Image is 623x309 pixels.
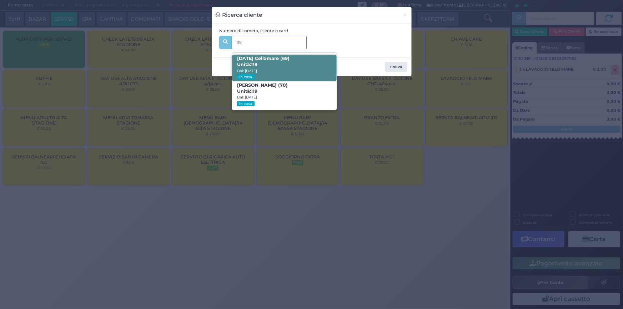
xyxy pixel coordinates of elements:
h3: Ricerca cliente [216,11,262,19]
button: Chiudi [399,7,411,23]
b: [PERSON_NAME] (70) [237,82,288,94]
input: Es. 'Mario Rossi', '220' o '108123234234' [232,36,307,49]
small: In casa [237,74,255,80]
label: Numero di camera, cliente o card [219,28,288,34]
strong: 119 [251,88,257,94]
span: Unità: [237,88,257,95]
span: × [403,11,407,19]
small: In casa [237,101,255,106]
span: Unità: [237,62,257,68]
strong: 119 [251,62,257,67]
button: Chiudi [385,62,407,72]
small: Dal: [DATE] [237,95,257,100]
small: Dal: [DATE] [237,69,257,73]
b: [DATE] Cellamare (69) [237,56,290,67]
